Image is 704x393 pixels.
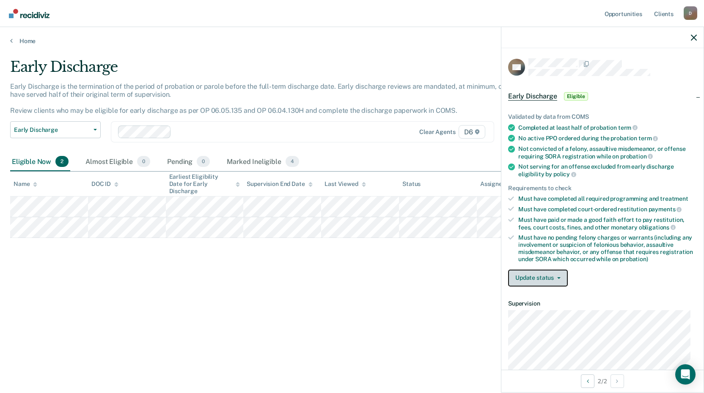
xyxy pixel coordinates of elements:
span: 0 [137,156,150,167]
span: 4 [286,156,299,167]
div: Name [14,180,37,188]
div: Supervision End Date [247,180,312,188]
div: 2 / 2 [501,370,704,392]
span: term [618,124,638,131]
span: payments [649,206,682,213]
div: Pending [165,153,212,171]
button: Update status [508,270,568,287]
p: Early Discharge is the termination of the period of probation or parole before the full-term disc... [10,82,536,115]
div: Early DischargeEligible [501,83,704,110]
div: Early Discharge [10,58,538,82]
div: Completed at least half of probation [518,124,697,131]
div: D [684,6,697,20]
span: probation) [620,256,648,262]
div: Marked Ineligible [225,153,301,171]
span: obligations [639,224,676,231]
button: Profile dropdown button [684,6,697,20]
div: Validated by data from COMS [508,113,697,120]
img: Recidiviz [9,9,49,18]
div: Eligible Now [10,153,70,171]
dt: Supervision [508,300,697,307]
div: Must have completed court-ordered restitution [518,205,697,213]
span: D6 [459,125,485,139]
a: Home [10,37,694,45]
span: Early Discharge [14,126,90,134]
div: Must have paid or made a good faith effort to pay restitution, fees, court costs, fines, and othe... [518,216,697,231]
div: Not convicted of a felony, assaultive misdemeanor, or offense requiring SORA registration while on [518,145,697,160]
span: 2 [55,156,69,167]
span: policy [553,171,576,177]
button: Previous Opportunity [581,374,594,388]
div: Requirements to check [508,185,697,192]
div: Must have no pending felony charges or warrants (including any involvement or suspicion of feloni... [518,234,697,262]
span: 0 [197,156,210,167]
div: Status [402,180,421,188]
div: Almost Eligible [84,153,152,171]
button: Next Opportunity [610,374,624,388]
div: No active PPO ordered during the probation [518,134,697,142]
div: Assigned to [480,180,520,188]
span: term [638,135,658,142]
div: Must have completed all required programming and [518,195,697,202]
div: Not serving for an offense excluded from early discharge eligibility by [518,163,697,177]
div: DOC ID [91,180,118,188]
span: Early Discharge [508,92,557,101]
div: Open Intercom Messenger [675,364,696,385]
div: Last Viewed [324,180,366,188]
span: Eligible [564,92,588,101]
span: probation [620,153,653,160]
div: Earliest Eligibility Date for Early Discharge [169,173,240,194]
div: Clear agents [419,128,455,136]
span: treatment [660,195,688,202]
